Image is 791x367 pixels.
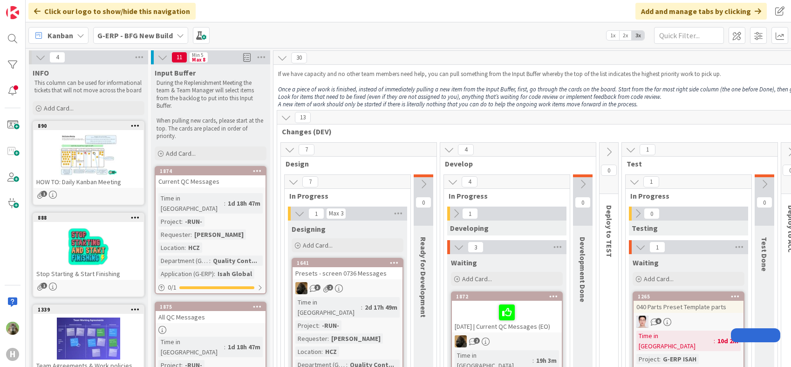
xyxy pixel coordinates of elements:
span: Test Done [760,237,769,271]
span: Designing [292,224,326,234]
span: : [224,198,225,208]
div: 1641Presets - screen 0736 Messages [293,259,402,279]
span: 2 [327,284,333,291]
span: 7 [302,176,318,187]
div: Add and manage tabs by clicking [635,3,767,20]
div: 1872[DATE] | Current QC Messages (EO) [452,292,562,332]
div: 2d 17h 49m [362,302,400,312]
span: Testing [632,223,658,233]
span: : [361,302,362,312]
span: : [209,256,211,266]
span: Test [627,159,766,168]
span: Add Card... [644,275,674,283]
div: Project [295,320,318,331]
span: : [214,269,215,279]
div: Min 5 [192,53,203,57]
div: -RUN- [320,320,341,331]
div: G-ERP ISAH [661,354,699,364]
div: Presets - screen 0736 Messages [293,267,402,279]
div: 1872 [456,293,562,300]
span: 4 [49,52,65,63]
div: 0/1 [156,282,266,293]
span: 0 / 1 [168,283,177,292]
div: Location [295,346,321,357]
a: 888Stop Starting & Start Finishing [33,213,144,297]
em: A new item of work should only be started if there is literally nothing that you can do to help t... [278,100,638,108]
span: INFO [33,68,49,77]
div: HOW TO: Daily Kanban Meeting [34,176,143,188]
div: Project [158,216,181,227]
span: : [532,355,534,366]
div: Max 3 [329,211,343,216]
span: 0 [575,197,591,208]
div: Time in [GEOGRAPHIC_DATA] [295,297,361,318]
span: : [184,242,186,253]
span: 1 [649,242,665,253]
div: 888 [34,214,143,222]
p: During the Replenishment Meeting the team & Team Manager will select items from the backlog to pu... [157,79,265,110]
span: 3 [468,242,484,253]
span: 0 [757,197,772,208]
span: Add Card... [44,104,74,112]
div: Isah Global [215,269,254,279]
div: 1874 [160,168,266,174]
div: 1339 [38,306,143,313]
span: 1 [41,283,47,289]
span: In Progress [289,191,399,201]
div: HCZ [186,242,202,253]
div: HCZ [323,346,339,357]
div: -RUN- [183,216,205,227]
div: H [6,348,19,361]
div: Current QC Messages [156,175,266,187]
img: TT [6,322,19,335]
span: Develop [445,159,584,168]
span: 0 [416,197,431,208]
div: Requester [295,333,327,344]
span: 30 [291,52,307,63]
div: 1875 [156,303,266,311]
div: 1874 [156,167,266,175]
span: 1 [462,208,478,219]
div: 1875 [160,304,266,310]
a: 890HOW TO: Daily Kanban Meeting [33,121,144,205]
span: 1 [308,208,324,219]
div: Time in [GEOGRAPHIC_DATA] [158,337,224,357]
span: 0 [644,208,660,219]
div: Time in [GEOGRAPHIC_DATA] [636,331,714,351]
div: 888 [38,215,143,221]
span: 11 [171,52,187,63]
div: ND [293,282,402,294]
div: 1875All QC Messages [156,303,266,323]
span: 13 [295,112,311,123]
span: 6 [655,318,661,324]
span: Ready for Development [419,237,428,318]
div: 1265 [638,293,743,300]
div: 890HOW TO: Daily Kanban Meeting [34,122,143,188]
span: Waiting [633,258,659,267]
span: Developing [450,223,489,233]
div: 888Stop Starting & Start Finishing [34,214,143,280]
span: : [318,320,320,331]
img: ND [295,282,307,294]
div: Quality Cont... [211,256,259,266]
span: : [321,346,323,357]
span: In Progress [630,191,740,201]
div: Requester [158,229,191,240]
div: 1641 [297,260,402,266]
span: : [224,342,225,352]
span: : [181,216,183,227]
em: Look for items that need to be fixed (even if they are not assigned to you), anything that’s wait... [278,93,661,101]
span: 1 [643,176,659,187]
div: Project [636,354,659,364]
div: Application (G-ERP) [158,269,214,279]
span: 0 [601,165,617,176]
div: Department (G-ERP) [158,256,209,266]
p: This column can be used for informational tickets that will not move across the board [34,79,143,95]
span: 4 [458,144,474,155]
span: : [327,333,329,344]
span: : [191,229,192,240]
span: 3 [314,284,320,291]
a: 1874Current QC MessagesTime in [GEOGRAPHIC_DATA]:1d 18h 47mProject:-RUN-Requester:[PERSON_NAME]Lo... [155,166,266,294]
span: Add Card... [303,241,333,249]
span: Waiting [451,258,477,267]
